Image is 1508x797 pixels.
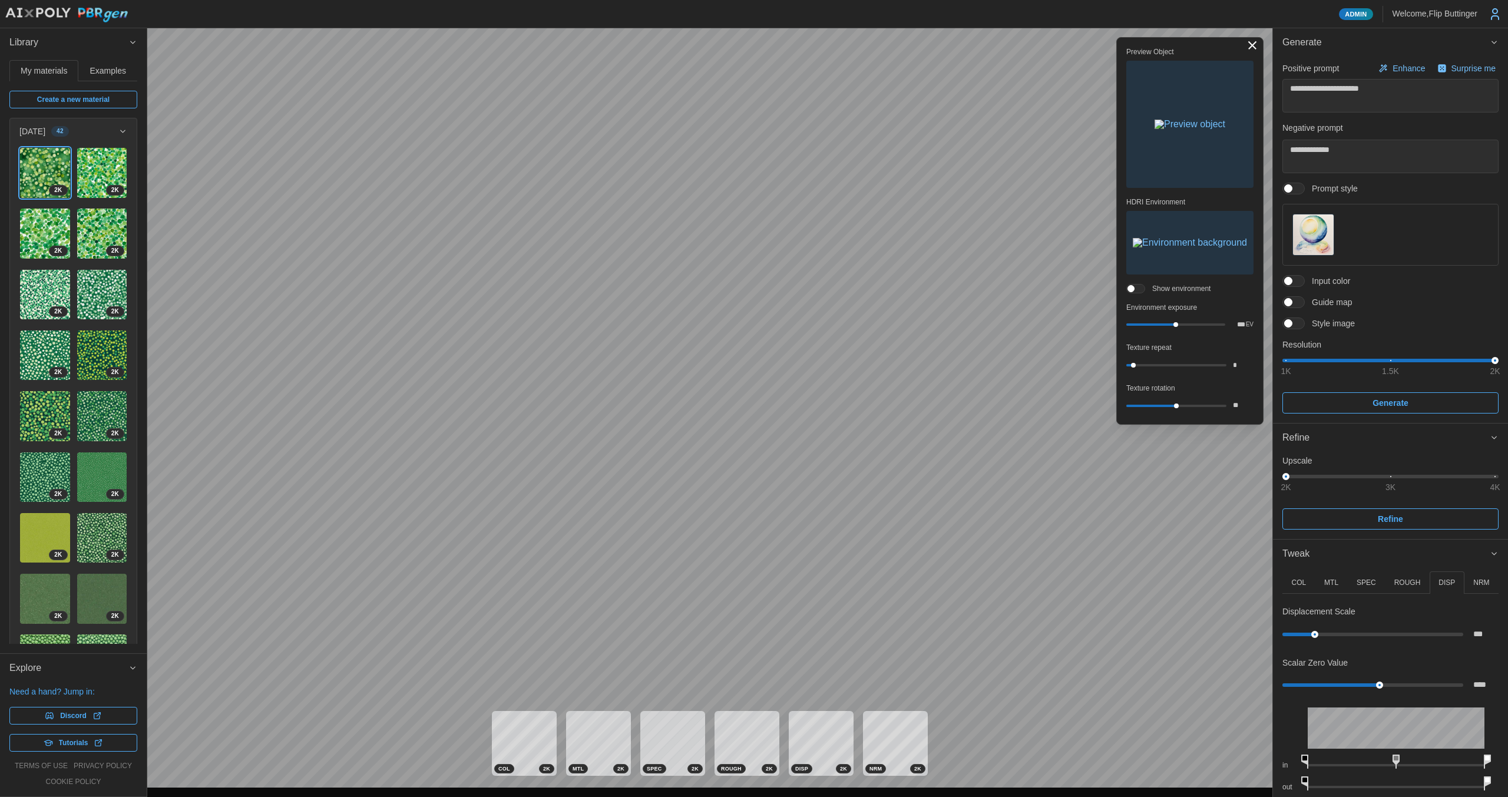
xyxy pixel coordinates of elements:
span: 2 K [111,368,119,377]
span: Guide map [1305,296,1352,308]
img: Gi0htQjEdGYaFh22YvPy [20,452,70,502]
a: kVPLrDyT4Kq8qnWR45is2K [77,208,128,259]
span: Generate [1282,28,1490,57]
span: 2 K [54,186,62,195]
a: Y7SbFuHuizZxur9KEQ562K [77,330,128,381]
img: Y7SbFuHuizZxur9KEQ56 [77,330,127,381]
a: MHHXXAjeHub5uCbDfKVn2K [77,573,128,624]
span: Admin [1345,9,1367,19]
img: 4zN1wIO48Hxj7O8NQ2up [20,270,70,320]
p: Surprise me [1451,62,1498,74]
span: Create a new material [37,91,110,108]
img: f3VrhGsDF4s1rtroISGI [77,391,127,441]
img: jy2oPZ4mu678aGi62TV4 [77,270,127,320]
button: Prompt style [1292,214,1334,256]
img: rKjnVwlPATzmwT3SD77s [77,634,127,684]
p: Texture rotation [1126,383,1254,393]
span: Show environment [1145,284,1211,293]
span: 2 K [111,186,119,195]
a: privacy policy [74,761,132,771]
img: Preview object [1155,120,1225,129]
a: Gi0htQjEdGYaFh22YvPy2K [19,452,71,503]
a: X8get4msIvEdGJzWyXgZ2K [19,634,71,685]
p: in [1282,760,1298,770]
div: Generate [1273,57,1508,423]
img: GBpqqm3D9pzQbSTPl3mm [20,391,70,441]
a: M8Yyh1TwNd2MEp3yvfUJ2K [19,208,71,259]
p: Upscale [1282,455,1499,467]
span: 2 K [54,490,62,499]
span: My materials [21,67,67,75]
span: 2 K [111,550,119,560]
img: kVPLrDyT4Kq8qnWR45is [77,209,127,259]
p: [DATE] [19,125,45,137]
img: GP04RLg7KN4hUF1pEwX2 [77,148,127,198]
img: EtBwaU1wU8SRAWCJzAzm [77,513,127,563]
span: 42 [57,127,64,136]
span: 2 K [54,368,62,377]
button: Toggle viewport controls [1244,37,1261,54]
p: NRM [1473,578,1489,588]
a: PCTi3AI5yrZEirhI3RxU2K [19,147,71,199]
img: AIxPoly PBRgen [5,7,128,23]
p: Preview Object [1126,47,1254,57]
p: SPEC [1357,578,1376,588]
p: Welcome, Flip Buttinger [1393,8,1477,19]
p: HDRI Environment [1126,197,1254,207]
span: Prompt style [1305,183,1358,194]
button: [DATE]42 [10,118,137,144]
span: 2 K [54,611,62,621]
div: Refine [1273,452,1508,538]
p: Resolution [1282,339,1499,350]
span: DISP [795,765,808,773]
button: Enhance [1375,60,1428,77]
button: Refine [1282,508,1499,530]
span: 2 K [766,765,773,773]
span: 2 K [111,246,119,256]
a: GBpqqm3D9pzQbSTPl3mm2K [19,391,71,442]
p: Scalar Zero Value [1282,657,1348,669]
a: terms of use [15,761,68,771]
span: 2 K [54,307,62,316]
button: Refine [1273,424,1508,452]
button: Tweak [1273,540,1508,568]
a: HiFEWTooSia3op8ADQaq2K [19,512,71,564]
a: cookie policy [45,777,101,787]
span: 2 K [111,611,119,621]
p: Negative prompt [1282,122,1499,134]
span: 2 K [54,429,62,438]
a: NBkGH3wuG2DMWgz3lWEK2K [19,573,71,624]
span: SPEC [647,765,662,773]
a: Create a new material [9,91,137,108]
p: out [1282,782,1298,792]
img: NBkGH3wuG2DMWgz3lWEK [20,574,70,624]
span: Explore [9,654,128,683]
span: ROUGH [721,765,742,773]
span: Discord [60,707,87,724]
a: TUBEOJ3fjUUQUymDw1xC2K [19,330,71,381]
a: EtBwaU1wU8SRAWCJzAzm2K [77,512,128,564]
a: Discord [9,707,137,725]
span: Tweak [1282,540,1490,568]
img: HiFEWTooSia3op8ADQaq [20,513,70,563]
p: Texture repeat [1126,343,1254,353]
img: PCTi3AI5yrZEirhI3RxU [20,148,70,198]
button: Generate [1273,28,1508,57]
img: TUBEOJ3fjUUQUymDw1xC [20,330,70,381]
p: DISP [1438,578,1455,588]
span: Tutorials [59,735,88,751]
a: f3VrhGsDF4s1rtroISGI2K [77,391,128,442]
span: 2 K [111,429,119,438]
a: Tutorials [9,734,137,752]
span: 2 K [840,765,847,773]
span: 2 K [111,307,119,316]
img: M8Yyh1TwNd2MEp3yvfUJ [20,209,70,259]
button: Surprise me [1434,60,1499,77]
button: Generate [1282,392,1499,414]
p: ROUGH [1394,578,1421,588]
p: COL [1291,578,1306,588]
a: jy2oPZ4mu678aGi62TV42K [77,269,128,320]
span: Input color [1305,275,1350,287]
span: Refine [1378,509,1403,529]
img: MHHXXAjeHub5uCbDfKVn [77,574,127,624]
